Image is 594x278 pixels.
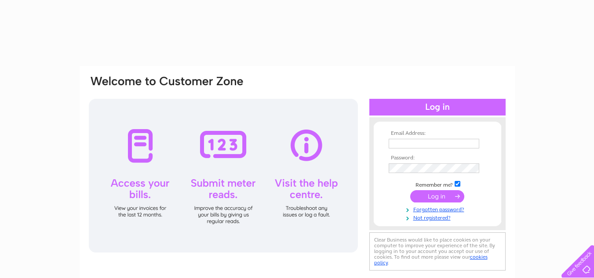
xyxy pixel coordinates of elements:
td: Remember me? [386,180,488,188]
a: Forgotten password? [389,205,488,213]
th: Password: [386,155,488,161]
div: Clear Business would like to place cookies on your computer to improve your experience of the sit... [369,232,506,271]
th: Email Address: [386,130,488,137]
a: Not registered? [389,213,488,221]
a: cookies policy [374,254,488,266]
input: Submit [410,190,464,202]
